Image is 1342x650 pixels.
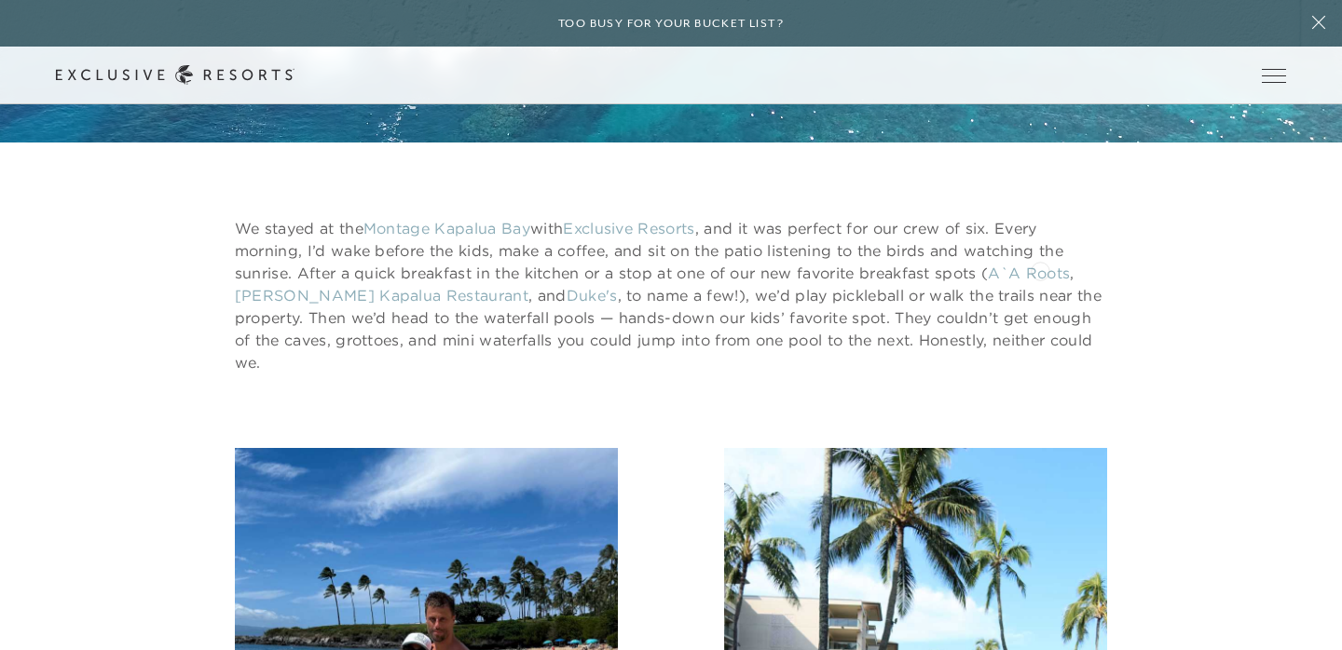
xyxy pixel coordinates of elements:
[363,219,530,237] a: Montage Kapalua Bay
[235,286,528,305] a: [PERSON_NAME] Kapalua Restaurant
[558,15,784,33] h6: Too busy for your bucket list?
[1256,564,1342,650] iframe: Qualified Messenger
[235,217,1108,373] p: We stayed at the with , and it was perfect for our crew of six. Every morning, I’d wake before th...
[988,264,1070,282] a: A`A Roots
[563,219,694,237] a: Exclusive Resorts
[1262,69,1286,82] button: Open navigation
[567,286,618,305] a: Duke's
